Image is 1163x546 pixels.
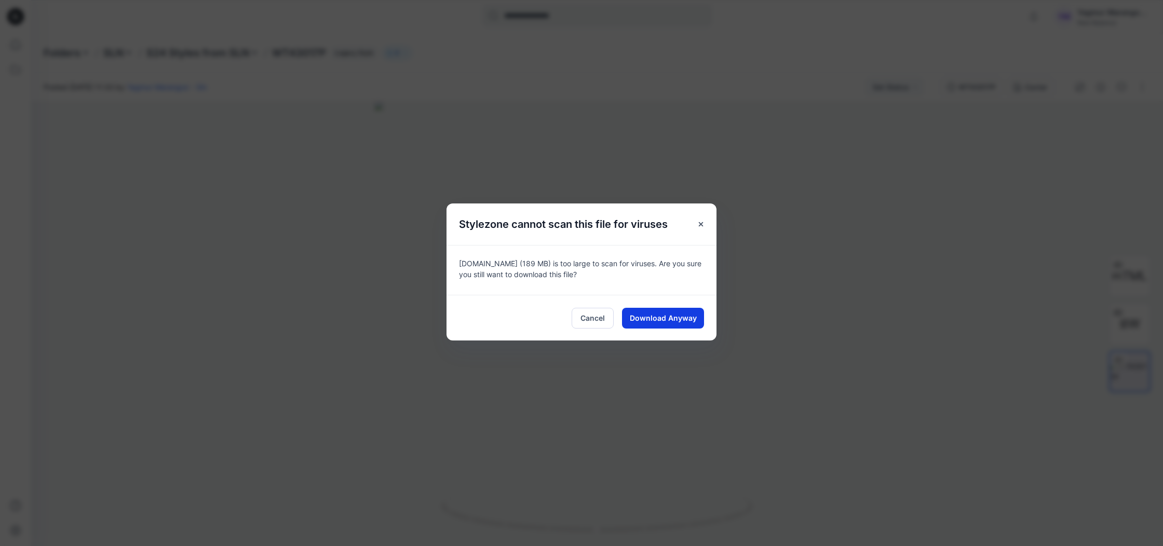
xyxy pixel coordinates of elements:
[580,312,605,323] span: Cancel
[622,308,704,329] button: Download Anyway
[447,245,716,295] div: [DOMAIN_NAME] (189 MB) is too large to scan for viruses. Are you sure you still want to download ...
[692,215,710,234] button: Close
[572,308,614,329] button: Cancel
[630,312,697,323] span: Download Anyway
[447,203,680,245] h5: Stylezone cannot scan this file for viruses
